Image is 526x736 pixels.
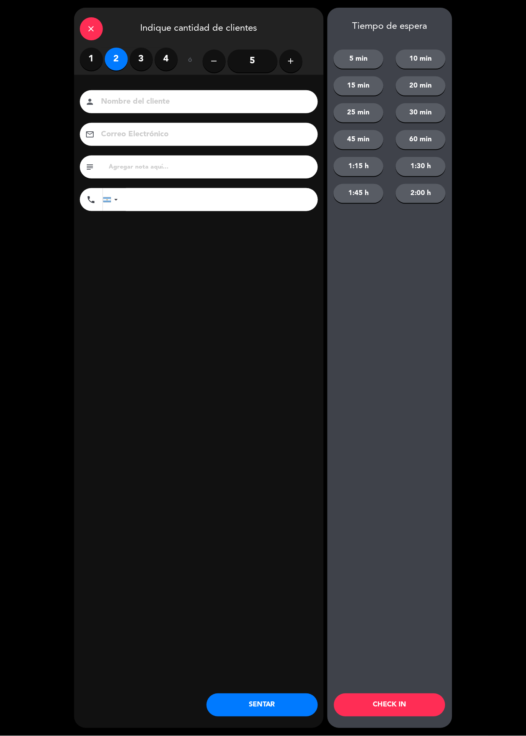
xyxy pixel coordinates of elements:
[103,189,121,211] div: Argentina: +54
[280,50,303,73] button: add
[74,8,324,48] div: Indique cantidad de clientes
[334,130,384,149] button: 45 min
[87,24,96,33] i: close
[396,76,446,96] button: 20 min
[101,128,308,141] input: Correo Electrónico
[286,56,296,66] i: add
[86,130,95,139] i: email
[396,184,446,203] button: 2:00 h
[334,76,384,96] button: 15 min
[108,162,312,172] input: Agregar nota aquí...
[334,50,384,69] button: 5 min
[334,157,384,176] button: 1:15 h
[101,95,308,109] input: Nombre del cliente
[105,48,128,71] label: 2
[207,694,318,717] button: SENTAR
[396,50,446,69] button: 10 min
[328,21,452,32] div: Tiempo de espera
[86,97,95,106] i: person
[178,48,203,74] div: ó
[396,157,446,176] button: 1:30 h
[334,694,445,717] button: CHECK IN
[210,56,219,66] i: remove
[334,103,384,122] button: 25 min
[396,130,446,149] button: 60 min
[86,162,95,172] i: subject
[396,103,446,122] button: 30 min
[130,48,153,71] label: 3
[203,50,226,73] button: remove
[155,48,178,71] label: 4
[80,48,103,71] label: 1
[334,184,384,203] button: 1:45 h
[87,195,96,204] i: phone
